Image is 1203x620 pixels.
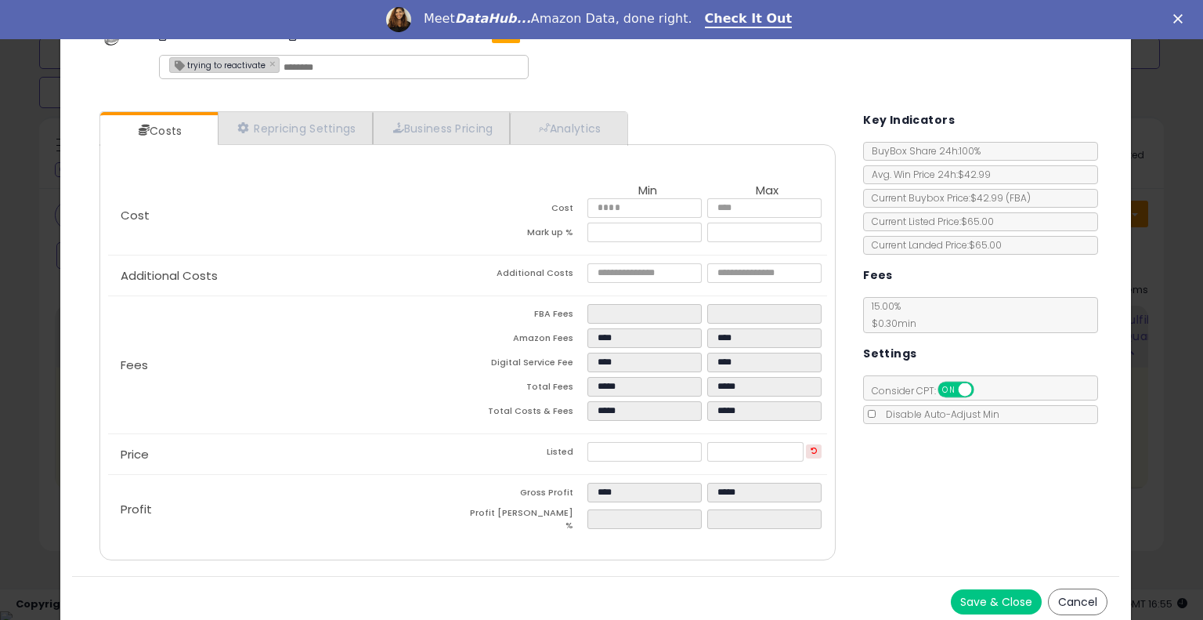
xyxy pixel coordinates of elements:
[468,401,587,426] td: Total Costs & Fees
[468,483,587,507] td: Gross Profit
[468,353,587,377] td: Digital Service Fee
[455,11,531,26] i: DataHub...
[108,270,468,282] p: Additional Costs
[864,238,1002,252] span: Current Landed Price: $65.00
[863,111,955,130] h5: Key Indicators
[864,191,1031,205] span: Current Buybox Price:
[108,448,468,461] p: Price
[424,11,692,27] div: Meet Amazon Data, done right.
[468,507,587,536] td: Profit [PERSON_NAME] %
[1048,589,1107,615] button: Cancel
[510,112,626,144] a: Analytics
[939,383,959,397] span: ON
[863,266,893,285] h5: Fees
[864,168,991,181] span: Avg. Win Price 24h: $42.99
[1006,191,1031,205] span: ( FBA )
[468,223,587,247] td: Mark up %
[468,328,587,353] td: Amazon Fees
[864,317,916,330] span: $0.30 min
[707,184,827,198] th: Max
[170,58,266,71] span: trying to reactivate
[269,56,279,71] a: ×
[108,359,468,372] p: Fees
[468,198,587,223] td: Cost
[108,209,468,222] p: Cost
[100,115,216,147] a: Costs
[218,112,373,144] a: Repricing Settings
[878,408,999,421] span: Disable Auto-Adjust Min
[468,304,587,328] td: FBA Fees
[863,344,916,364] h5: Settings
[468,377,587,401] td: Total Fees
[864,384,995,397] span: Consider CPT:
[972,383,997,397] span: OFF
[468,263,587,288] td: Additional Costs
[468,442,587,466] td: Listed
[108,503,468,516] p: Profit
[864,299,916,330] span: 15.00 %
[864,215,994,228] span: Current Listed Price: $65.00
[1173,14,1189,24] div: Close
[864,144,981,158] span: BuyBox Share 24h: 100%
[970,191,1031,205] span: $42.99
[951,589,1042,615] button: Save & Close
[373,112,510,144] a: Business Pricing
[386,7,411,32] img: Profile image for Georgie
[587,184,707,198] th: Min
[705,11,793,28] a: Check It Out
